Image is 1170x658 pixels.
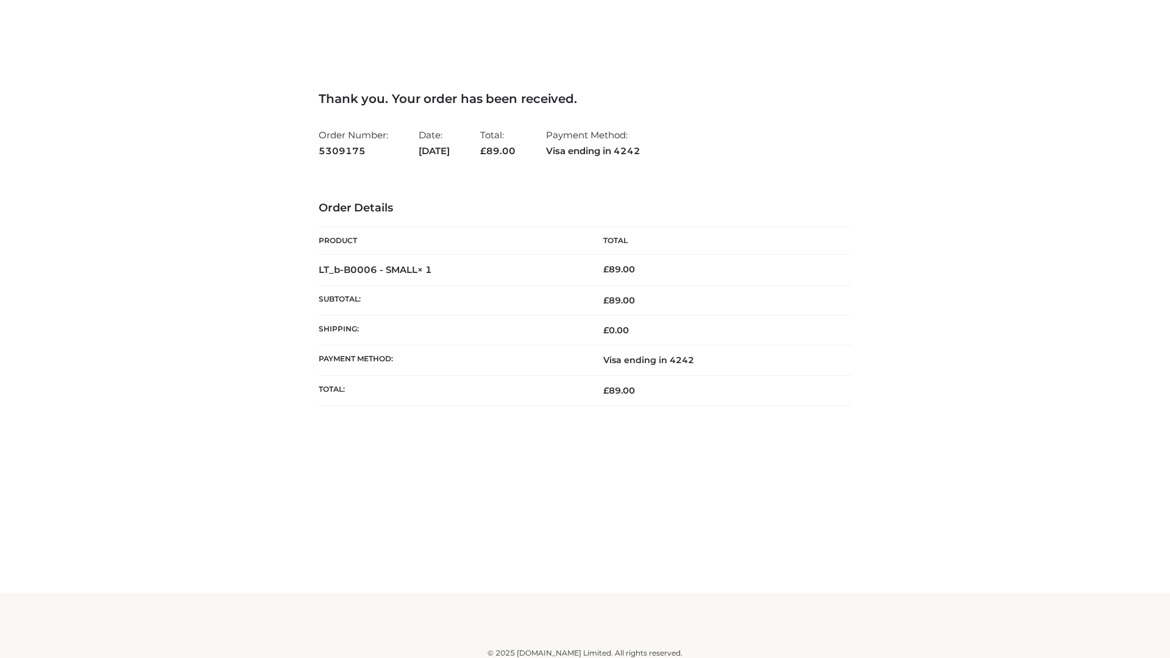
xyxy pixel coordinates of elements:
th: Shipping: [319,316,585,345]
strong: Visa ending in 4242 [546,143,640,159]
li: Date: [419,124,450,161]
span: £ [603,325,609,336]
th: Total: [319,375,585,405]
span: £ [603,295,609,306]
th: Payment method: [319,345,585,375]
span: £ [480,145,486,157]
th: Product [319,227,585,255]
li: Total: [480,124,516,161]
bdi: 0.00 [603,325,629,336]
span: £ [603,264,609,275]
strong: × 1 [417,264,432,275]
li: Payment Method: [546,124,640,161]
li: Order Number: [319,124,388,161]
span: 89.00 [480,145,516,157]
span: £ [603,385,609,396]
strong: LT_b-B0006 - SMALL [319,264,432,275]
th: Subtotal: [319,285,585,315]
span: 89.00 [603,385,635,396]
span: 89.00 [603,295,635,306]
h3: Order Details [319,202,851,215]
strong: 5309175 [319,143,388,159]
th: Total [585,227,851,255]
strong: [DATE] [419,143,450,159]
h3: Thank you. Your order has been received. [319,91,851,106]
td: Visa ending in 4242 [585,345,851,375]
bdi: 89.00 [603,264,635,275]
